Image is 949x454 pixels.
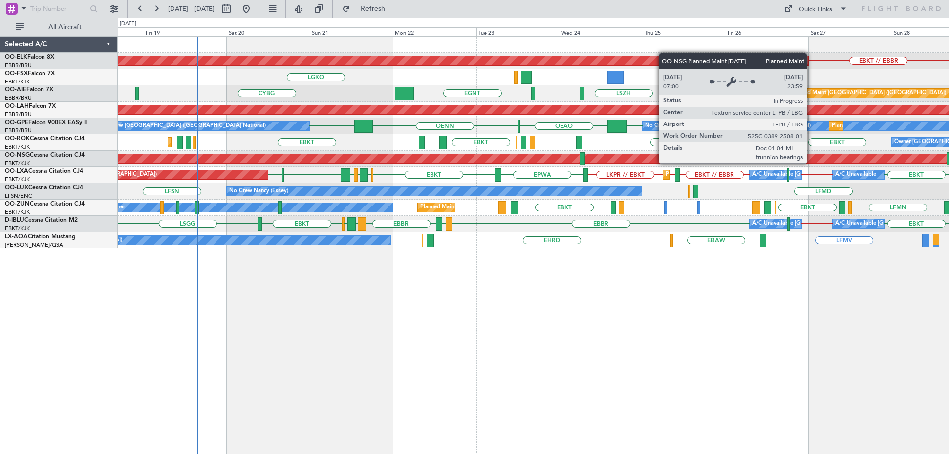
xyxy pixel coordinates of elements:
[171,135,286,150] div: Planned Maint Kortrijk-[GEOGRAPHIC_DATA]
[5,152,30,158] span: OO-NSG
[229,184,288,199] div: No Crew Nancy (Essey)
[168,4,215,13] span: [DATE] - [DATE]
[752,216,936,231] div: A/C Unavailable [GEOGRAPHIC_DATA] ([GEOGRAPHIC_DATA] National)
[5,127,32,134] a: EBBR/BRU
[5,201,30,207] span: OO-ZUN
[5,71,55,77] a: OO-FSXFalcon 7X
[645,119,811,133] div: No Crew [GEOGRAPHIC_DATA] ([GEOGRAPHIC_DATA] National)
[5,185,28,191] span: OO-LUX
[5,136,85,142] a: OO-ROKCessna Citation CJ4
[30,1,87,16] input: Trip Number
[779,1,852,17] button: Quick Links
[5,120,28,125] span: OO-GPE
[476,27,560,36] div: Tue 23
[5,152,85,158] a: OO-NSGCessna Citation CJ4
[5,168,83,174] a: OO-LXACessna Citation CJ4
[5,234,28,240] span: LX-AOA
[5,160,30,167] a: EBKT/KJK
[5,176,30,183] a: EBKT/KJK
[5,78,30,85] a: EBKT/KJK
[5,143,30,151] a: EBKT/KJK
[5,94,32,102] a: EBBR/BRU
[835,167,876,182] div: A/C Unavailable
[5,62,32,69] a: EBBR/BRU
[5,185,83,191] a: OO-LUXCessna Citation CJ4
[643,27,726,36] div: Thu 25
[393,27,476,36] div: Mon 22
[5,111,32,118] a: EBBR/BRU
[5,208,30,216] a: EBKT/KJK
[5,71,28,77] span: OO-FSX
[352,5,394,12] span: Refresh
[752,167,936,182] div: A/C Unavailable [GEOGRAPHIC_DATA] ([GEOGRAPHIC_DATA] National)
[560,27,643,36] div: Wed 24
[100,119,266,133] div: No Crew [GEOGRAPHIC_DATA] ([GEOGRAPHIC_DATA] National)
[5,225,30,232] a: EBKT/KJK
[5,87,26,93] span: OO-AIE
[5,234,76,240] a: LX-AOACitation Mustang
[799,5,832,15] div: Quick Links
[5,136,30,142] span: OO-ROK
[5,103,29,109] span: OO-LAH
[666,167,781,182] div: Planned Maint Kortrijk-[GEOGRAPHIC_DATA]
[5,103,56,109] a: OO-LAHFalcon 7X
[809,27,892,36] div: Sat 27
[420,200,535,215] div: Planned Maint Kortrijk-[GEOGRAPHIC_DATA]
[5,241,63,248] a: [PERSON_NAME]/QSA
[5,192,32,200] a: LFSN/ENC
[5,217,78,223] a: D-IBLUCessna Citation M2
[120,20,136,28] div: [DATE]
[790,86,946,101] div: Planned Maint [GEOGRAPHIC_DATA] ([GEOGRAPHIC_DATA])
[11,19,107,35] button: All Aircraft
[310,27,393,36] div: Sun 21
[5,168,28,174] span: OO-LXA
[108,200,125,215] div: Owner
[5,54,54,60] a: OO-ELKFalcon 8X
[5,201,85,207] a: OO-ZUNCessna Citation CJ4
[338,1,397,17] button: Refresh
[726,27,809,36] div: Fri 26
[5,120,87,125] a: OO-GPEFalcon 900EX EASy II
[227,27,310,36] div: Sat 20
[144,27,227,36] div: Fri 19
[5,217,24,223] span: D-IBLU
[26,24,104,31] span: All Aircraft
[5,54,27,60] span: OO-ELK
[5,87,53,93] a: OO-AIEFalcon 7X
